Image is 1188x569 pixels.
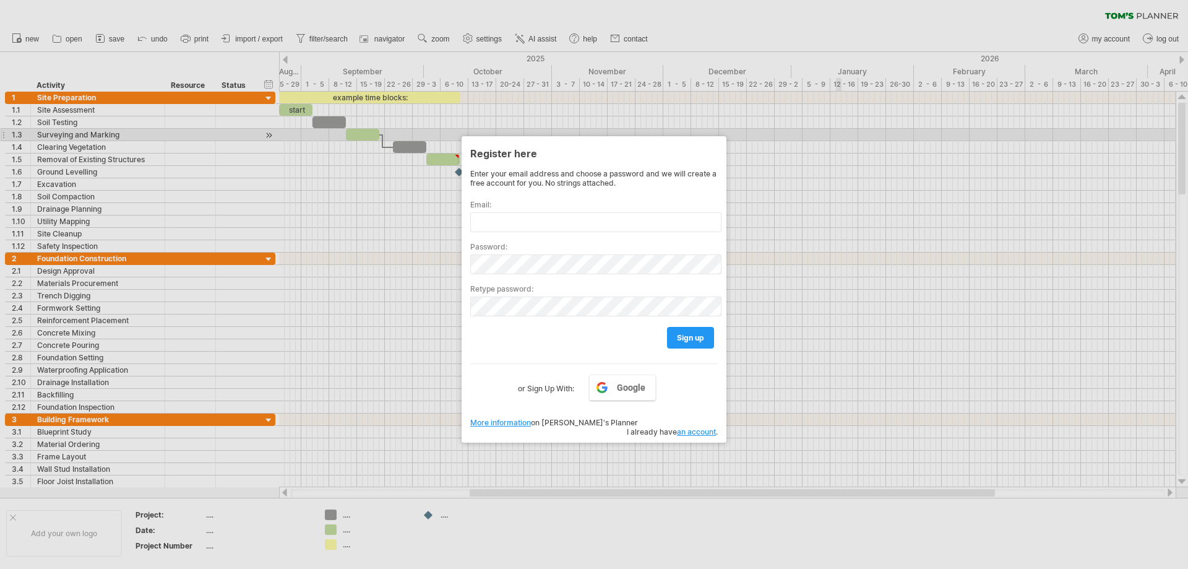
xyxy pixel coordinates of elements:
a: sign up [667,327,714,349]
a: Google [589,375,656,401]
a: More information [470,418,531,427]
span: I already have . [627,427,718,437]
span: on [PERSON_NAME]'s Planner [470,418,638,427]
span: Google [617,383,645,393]
label: Email: [470,200,718,209]
div: Register here [470,142,718,164]
label: Retype password: [470,284,718,293]
span: sign up [677,333,704,342]
a: an account [677,427,716,437]
div: Enter your email address and choose a password and we will create a free account for you. No stri... [470,169,718,188]
label: Password: [470,242,718,251]
label: or Sign Up With: [518,375,574,396]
